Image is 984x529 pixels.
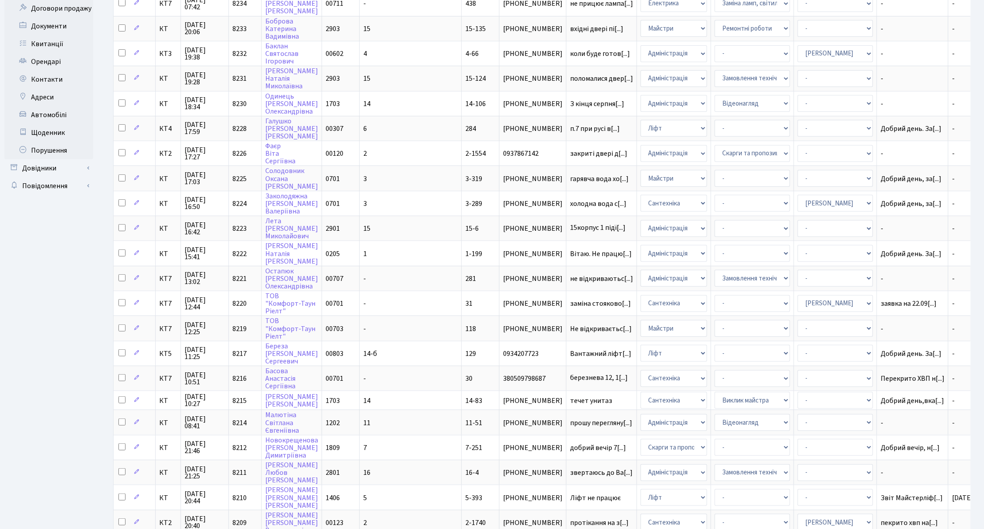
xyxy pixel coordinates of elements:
span: [DATE] 08:41 [185,415,225,430]
a: Щоденник [4,124,93,142]
span: 14-83 [465,396,482,406]
span: 8211 [232,468,247,478]
span: [PHONE_NUMBER] [503,519,563,526]
span: - [363,374,366,383]
a: Повідомлення [4,177,93,195]
span: Вітаю. Не працю[...] [570,249,632,259]
span: [DATE] 13:02 [185,271,225,285]
span: 3 [363,174,367,184]
span: КТ2 [159,150,177,157]
span: 00707 [326,274,343,284]
span: КТ [159,225,177,232]
span: 5 [363,493,367,503]
span: 8209 [232,518,247,528]
span: - [952,374,955,383]
a: Довідники [4,159,93,177]
span: - [952,199,955,209]
span: [DATE] 15:41 [185,246,225,261]
span: 1809 [326,443,340,453]
span: 0701 [326,199,340,209]
a: Береза[PERSON_NAME]Сергеевич [265,341,318,366]
span: 00703 [326,324,343,334]
a: Одинець[PERSON_NAME]Олександрівна [265,91,318,116]
a: Квитанції [4,35,93,53]
span: 284 [465,124,476,134]
span: 14 [363,396,370,406]
span: 380509798687 [503,375,563,382]
span: КТ [159,444,177,451]
span: КТ2 [159,519,177,526]
a: Лета[PERSON_NAME]Миколайович [265,216,318,241]
span: [DATE] 21:46 [185,440,225,454]
span: - [952,443,955,453]
span: - [881,275,945,282]
span: 6 [363,124,367,134]
span: - [952,396,955,406]
span: прошу перегляну[...] [570,418,632,428]
span: [DATE] 12:44 [185,296,225,311]
span: [PHONE_NUMBER] [503,250,563,257]
span: КТ7 [159,375,177,382]
a: [PERSON_NAME]НаталіяМиколаївна [265,66,318,91]
span: 8223 [232,224,247,233]
span: 0205 [326,249,340,259]
span: КТ [159,397,177,404]
span: [DATE] 11:25 [185,346,225,360]
span: [DATE] 19:38 [185,47,225,61]
span: - [363,324,366,334]
span: - [952,74,955,83]
span: 15 [363,224,370,233]
span: 8217 [232,349,247,359]
span: - [881,469,945,476]
span: - [952,149,955,158]
span: 00307 [326,124,343,134]
span: [DATE] 18:34 [185,96,225,111]
span: п.7 при русі в[...] [570,124,620,134]
span: 8225 [232,174,247,184]
span: протікання на з[...] [570,518,629,528]
span: КТ [159,200,177,207]
span: поломалися двер[...] [570,74,633,83]
span: 7 [363,443,367,453]
span: - [952,324,955,334]
a: Заколодяжна[PERSON_NAME]Валеріївна [265,191,318,216]
span: 8214 [232,418,247,428]
a: Контакти [4,71,93,88]
span: КТ [159,469,177,476]
span: - [881,25,945,32]
span: Не відкриваєтьс[...] [570,324,632,334]
span: 3-289 [465,199,482,209]
span: [DATE] 10:51 [185,371,225,386]
span: Перекрито ХВП н[...] [881,374,945,383]
a: БасоваАнастасіяСергіївна [265,366,295,391]
span: [PHONE_NUMBER] [503,75,563,82]
span: [PHONE_NUMBER] [503,419,563,426]
span: - [881,325,945,332]
span: 1406 [326,493,340,503]
span: - [881,419,945,426]
span: 0934207723 [503,350,563,357]
span: Вантажний ліфт[...] [570,349,631,359]
span: 31 [465,299,472,308]
span: [DATE] 16:42 [185,221,225,236]
span: 14-106 [465,99,486,109]
span: 16-4 [465,468,479,478]
span: Добрий вечір, н[...] [881,443,940,453]
span: вхідні двері пі[...] [570,24,623,34]
span: КТ3 [159,50,177,57]
span: - [881,100,945,107]
span: - [952,418,955,428]
span: 8216 [232,374,247,383]
span: 129 [465,349,476,359]
a: [PERSON_NAME][PERSON_NAME] [265,392,318,409]
a: Остапюк[PERSON_NAME]Олександрівна [265,266,318,291]
span: 00803 [326,349,343,359]
span: КТ [159,175,177,182]
span: - [952,468,955,478]
span: КТ [159,75,177,82]
span: звертаюсь до Ва[...] [570,468,633,478]
span: 1 [363,249,367,259]
span: 8210 [232,493,247,503]
span: 00123 [326,518,343,528]
a: Автомобілі [4,106,93,124]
